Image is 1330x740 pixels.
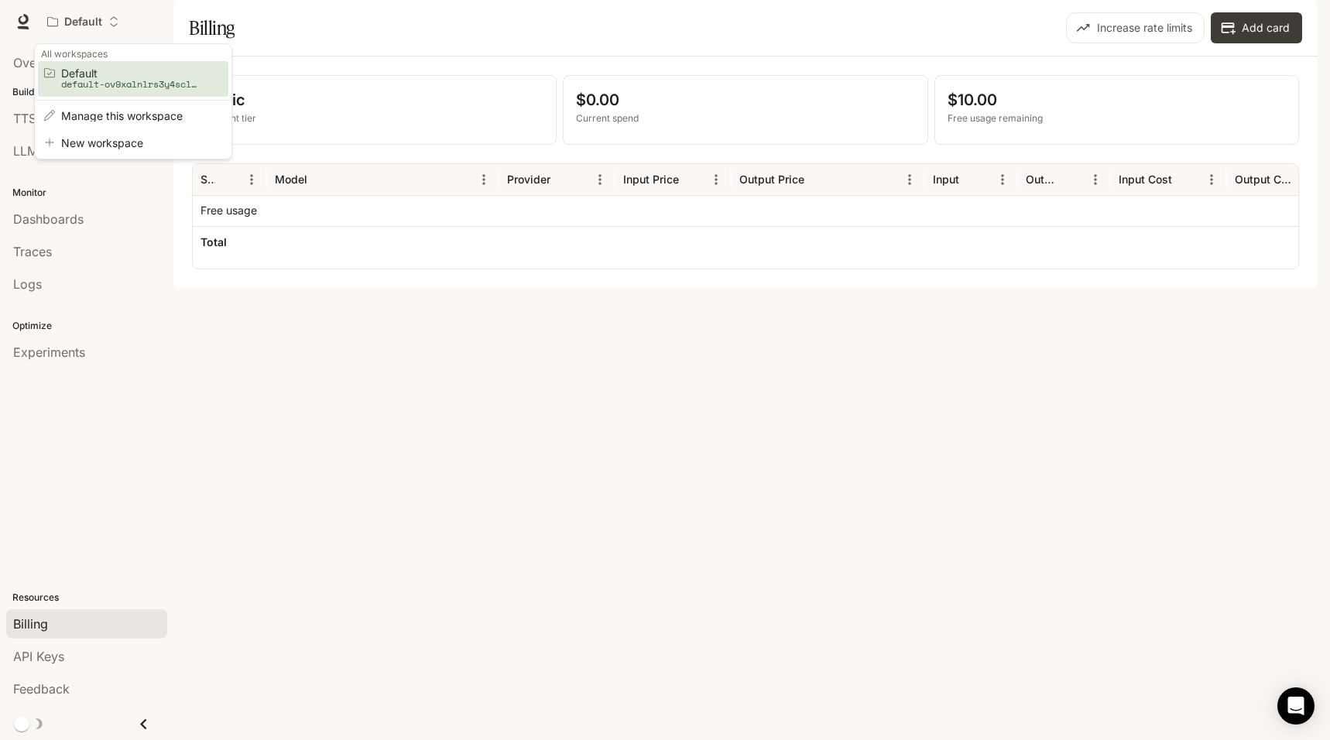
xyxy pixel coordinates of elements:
[61,110,201,122] span: Manage this workspace
[61,137,201,149] span: New workspace
[61,67,201,79] span: Default
[61,79,201,90] p: default-ov9xalnlrs3y4sclyhsu_w
[38,104,228,128] li: Edit workspace
[38,131,228,155] li: New workspace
